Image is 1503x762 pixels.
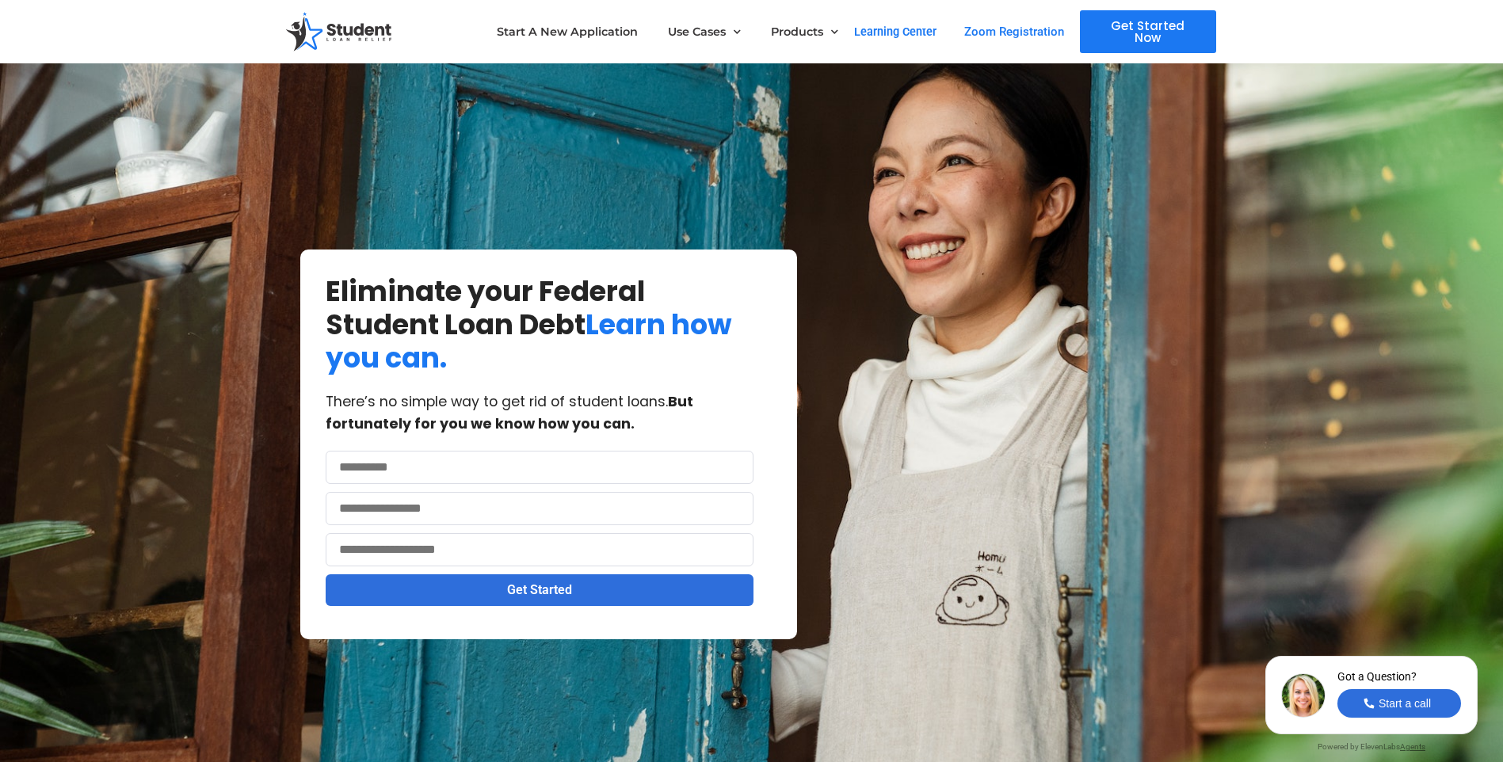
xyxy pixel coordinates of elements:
a: Get Started Now [1080,10,1216,53]
button: Get Started [326,574,753,606]
span: Get Started Now [1099,20,1197,44]
span: Learn how you can. [326,305,731,377]
a: Start A New Application [497,13,638,50]
h2: There’s no simple way to get rid of student loans. [326,391,772,435]
a: Learning Center [854,25,937,39]
img: Student Loan Relief [284,12,397,52]
a: Zoom Registration [964,26,1064,38]
a: Products [771,13,838,50]
a: Use Cases [668,13,741,50]
h1: Eliminate your Federal Student Loan Debt [326,275,746,375]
